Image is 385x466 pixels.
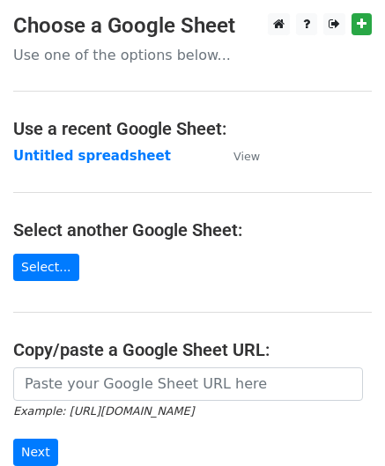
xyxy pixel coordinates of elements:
h4: Use a recent Google Sheet: [13,118,372,139]
p: Use one of the options below... [13,46,372,64]
h4: Copy/paste a Google Sheet URL: [13,339,372,360]
h3: Choose a Google Sheet [13,13,372,39]
input: Paste your Google Sheet URL here [13,367,363,401]
a: Untitled spreadsheet [13,148,171,164]
input: Next [13,439,58,466]
a: Select... [13,254,79,281]
small: Example: [URL][DOMAIN_NAME] [13,404,194,418]
small: View [233,150,260,163]
a: View [216,148,260,164]
h4: Select another Google Sheet: [13,219,372,240]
